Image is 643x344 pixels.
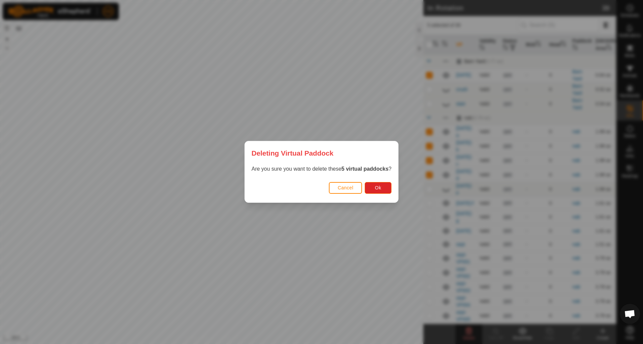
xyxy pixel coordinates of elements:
button: Cancel [329,182,362,194]
span: Ok [375,185,381,191]
span: Cancel [338,185,353,191]
span: Deleting Virtual Paddock [252,148,334,158]
div: Open chat [620,304,640,324]
span: Are you sure you want to delete these ? [252,166,391,172]
button: Ok [365,182,391,194]
strong: 5 virtual paddocks [342,166,389,172]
